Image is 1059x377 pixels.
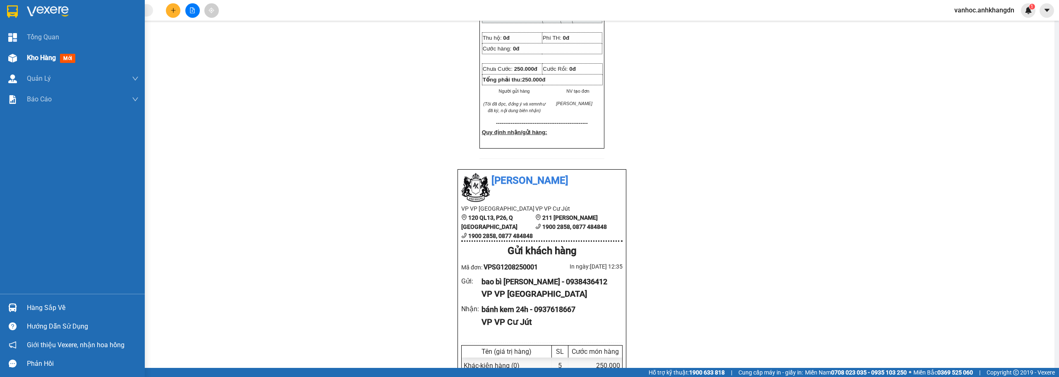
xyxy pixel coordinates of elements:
li: VP VP [GEOGRAPHIC_DATA] [4,35,57,62]
span: VPSG1208250001 [484,263,538,271]
span: ⚪️ [909,371,911,374]
div: bao bì [PERSON_NAME] - 0938436412 [482,276,616,288]
span: Người gửi hàng [499,89,530,94]
span: Kho hàng [27,54,56,62]
span: Báo cáo [27,94,52,104]
span: 0đ [569,66,576,72]
div: Cước món hàng [570,348,620,355]
li: [PERSON_NAME] [461,173,623,189]
span: Quản Lý [27,73,51,84]
span: down [132,96,139,103]
b: 120 QL13, P26, Q [GEOGRAPHIC_DATA] [461,214,518,230]
span: mới [60,54,75,63]
span: 0đ [513,46,520,52]
img: warehouse-icon [8,74,17,83]
span: Hỗ trợ kỹ thuật: [649,368,725,377]
img: logo.jpg [461,173,490,202]
span: aim [208,7,214,13]
span: environment [461,214,467,220]
span: file-add [189,7,195,13]
div: Hàng sắp về [27,302,139,314]
button: file-add [185,3,200,18]
span: environment [535,214,541,220]
div: VP VP Cư Jút [482,316,616,329]
span: copyright [1013,370,1019,375]
span: Giới thiệu Vexere, nhận hoa hồng [27,340,125,350]
span: vanhoc.anhkhangdn [948,5,1021,15]
span: | [731,368,732,377]
span: Cước Rồi: [543,66,576,72]
b: 1900 2858, 0877 484848 [468,233,533,239]
span: phone [535,223,541,229]
div: Hướng dẫn sử dụng [27,320,139,333]
span: environment [57,46,63,52]
span: Phí TH: [543,35,561,41]
img: logo-vxr [7,5,18,18]
span: Thu hộ: [483,35,502,41]
span: message [9,360,17,367]
span: Chưa Cước: [483,66,537,72]
strong: 1900 633 818 [689,369,725,376]
div: Phản hồi [27,358,139,370]
div: SL [554,348,566,355]
span: Cước hàng: [483,46,511,52]
span: down [132,75,139,82]
span: Tổng Quan [27,32,59,42]
span: Miền Nam [805,368,907,377]
button: aim [204,3,219,18]
span: | [979,368,980,377]
span: Cung cấp máy in - giấy in: [738,368,803,377]
img: dashboard-icon [8,33,17,42]
div: Mã đơn: [461,262,542,272]
strong: Tổng phải thu: [483,77,545,83]
li: VP VP Cư Jút [57,35,110,44]
span: 250.000đ [514,66,537,72]
img: logo.jpg [4,4,33,33]
img: icon-new-feature [1025,7,1032,14]
li: [PERSON_NAME] [4,4,120,20]
span: 0đ [563,35,570,41]
span: 0đ [503,35,510,41]
div: Gửi khách hàng [461,243,623,259]
em: như đã ký, nội dung biên nhận) [488,101,545,113]
strong: --- [496,120,588,126]
span: ----------------------------------------------- [501,120,588,126]
span: 250.000đ [522,77,545,83]
div: In ngày: [DATE] 12:35 [542,262,623,271]
img: solution-icon [8,95,17,104]
span: plus [170,7,176,13]
strong: 0708 023 035 - 0935 103 250 [831,369,907,376]
div: bánh kem 24h - 0937618667 [482,304,616,315]
img: warehouse-icon [8,54,17,62]
span: question-circle [9,322,17,330]
div: 250.000 [568,358,622,374]
span: notification [9,341,17,349]
button: plus [166,3,180,18]
span: caret-down [1043,7,1051,14]
b: 1900 2858, 0877 484848 [542,223,607,230]
span: phone [461,233,467,238]
li: VP VP [GEOGRAPHIC_DATA] [461,204,535,213]
span: Miền Bắc [913,368,973,377]
div: Nhận : [461,304,482,314]
sup: 1 [1029,4,1035,10]
div: Gửi : [461,276,482,286]
em: (Tôi đã đọc, đồng ý và xem [483,101,537,106]
div: VP VP [GEOGRAPHIC_DATA] [482,288,616,300]
img: warehouse-icon [8,303,17,312]
span: 1 [1030,4,1033,10]
button: caret-down [1040,3,1054,18]
span: NV tạo đơn [559,89,589,94]
strong: Quy định nhận/gửi hàng: [482,129,547,135]
div: Tên (giá trị hàng) [464,348,549,355]
li: VP VP Cư Jút [535,204,609,213]
span: [PERSON_NAME] [556,101,592,106]
span: Khác - kiện hàng (0) [464,362,520,370]
strong: 0369 525 060 [937,369,973,376]
div: 5 [552,358,568,374]
b: 211 [PERSON_NAME] [542,214,598,221]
